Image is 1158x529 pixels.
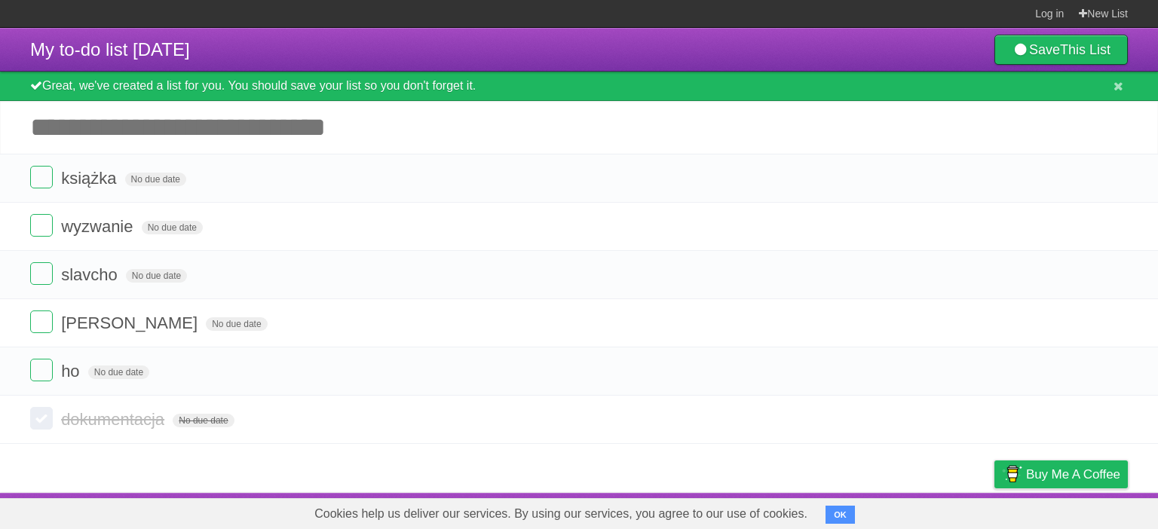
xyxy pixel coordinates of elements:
a: Suggest a feature [1033,497,1128,525]
a: SaveThis List [994,35,1128,65]
img: Buy me a coffee [1002,461,1022,487]
b: This List [1060,42,1111,57]
label: Done [30,262,53,285]
span: Buy me a coffee [1026,461,1120,488]
span: książka [61,169,120,188]
a: Buy me a coffee [994,460,1128,488]
span: Cookies help us deliver our services. By using our services, you agree to our use of cookies. [299,499,823,529]
a: Developers [844,497,905,525]
label: Done [30,166,53,188]
label: Done [30,310,53,333]
button: OK [826,506,855,524]
span: No due date [88,365,149,379]
a: Privacy [975,497,1014,525]
span: No due date [142,221,203,234]
span: wyzwanie [61,217,136,236]
a: Terms [924,497,957,525]
span: dokumentacja [61,410,168,429]
span: ho [61,362,83,381]
span: No due date [173,414,234,427]
span: No due date [206,317,267,331]
span: No due date [125,173,186,186]
span: [PERSON_NAME] [61,313,201,332]
label: Done [30,214,53,237]
span: No due date [126,269,187,283]
label: Done [30,359,53,381]
a: About [794,497,826,525]
span: slavcho [61,265,121,284]
span: My to-do list [DATE] [30,39,190,60]
label: Done [30,407,53,430]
